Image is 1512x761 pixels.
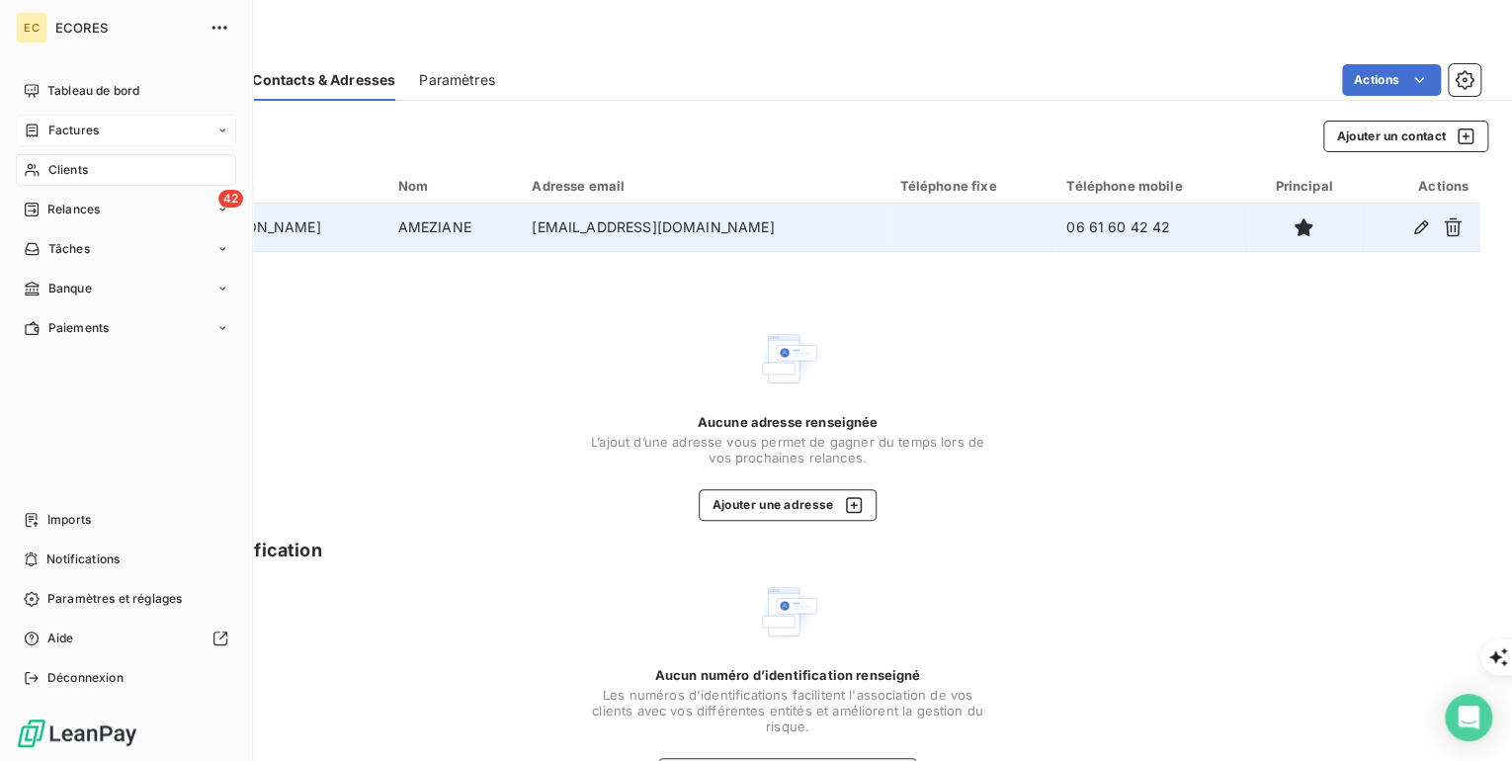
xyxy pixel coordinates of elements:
[47,201,100,218] span: Relances
[1342,64,1441,96] button: Actions
[47,669,124,687] span: Déconnexion
[1054,204,1247,251] td: 06 61 60 42 42
[194,204,386,251] td: [PERSON_NAME]
[590,687,985,734] span: Les numéros d'identifications facilitent l'association de vos clients avec vos différentes entité...
[590,434,985,465] span: L’ajout d’une adresse vous permet de gagner du temps lors de vos prochaines relances.
[699,489,876,521] button: Ajouter une adresse
[419,70,495,90] span: Paramètres
[16,623,236,654] a: Aide
[48,122,99,139] span: Factures
[16,718,138,749] img: Logo LeanPay
[756,580,819,643] img: Empty state
[252,70,395,90] span: Contacts & Adresses
[218,190,243,208] span: 42
[48,240,90,258] span: Tâches
[55,20,198,36] span: ECORES
[1323,121,1488,152] button: Ajouter un contact
[398,178,509,194] div: Nom
[47,511,91,529] span: Imports
[386,204,521,251] td: AMEZIANE
[46,550,120,568] span: Notifications
[47,630,74,647] span: Aide
[206,178,375,194] div: Prénom
[16,12,47,43] div: EC
[48,161,88,179] span: Clients
[756,327,819,390] img: Empty state
[47,82,139,100] span: Tableau de bord
[532,178,876,194] div: Adresse email
[48,280,92,297] span: Banque
[1066,178,1235,194] div: Téléphone mobile
[48,319,109,337] span: Paiements
[655,667,921,683] span: Aucun numéro d’identification renseigné
[1372,178,1469,194] div: Actions
[698,414,879,430] span: Aucune adresse renseignée
[1260,178,1349,194] div: Principal
[520,204,887,251] td: [EMAIL_ADDRESS][DOMAIN_NAME]
[899,178,1043,194] div: Téléphone fixe
[47,590,182,608] span: Paramètres et réglages
[1445,694,1492,741] div: Open Intercom Messenger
